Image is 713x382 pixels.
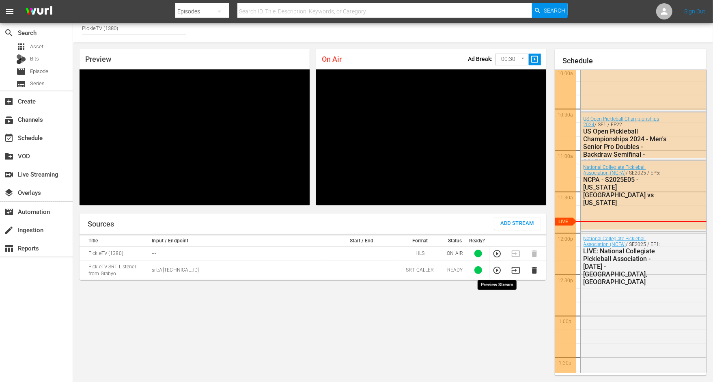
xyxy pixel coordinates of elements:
[468,56,493,62] p: Ad Break:
[30,80,45,88] span: Series
[397,261,444,280] td: SRT CALLER
[397,235,444,247] th: Format
[530,55,539,64] span: slideshow_sharp
[4,133,14,143] span: Schedule
[80,69,310,205] div: Video Player
[444,246,467,261] td: ON AIR
[19,2,58,21] img: ans4CAIJ8jUAAAAAAAAAAAAAAAAAAAAAAAAgQb4GAAAAAAAAAAAAAAAAAAAAAAAAJMjXAAAAAAAAAAAAAAAAAAAAAAAAgAT5G...
[322,55,342,63] span: On Air
[4,170,14,179] span: Live Streaming
[4,151,14,161] span: VOD
[149,246,327,261] td: ---
[584,116,659,127] a: US Open Pickleball Championships 2024
[4,28,14,38] span: Search
[16,42,26,52] span: Asset
[584,116,668,166] div: / SE1 / EP22:
[4,188,14,198] span: Overlays
[397,246,444,261] td: HLS
[584,236,646,247] a: National Collegiate Pickleball Association (NCPA)
[4,244,14,253] span: Reports
[4,115,14,125] span: Channels
[30,67,48,76] span: Episode
[316,69,546,205] div: Video Player
[4,225,14,235] span: Ingestion
[444,235,467,247] th: Status
[495,52,529,67] div: 00:30
[467,235,490,247] th: Ready?
[327,235,396,247] th: Start / End
[494,218,540,230] button: Add Stream
[152,267,324,274] p: srt://[TECHNICAL_ID]
[149,235,327,247] th: Input / Endpoint
[584,164,668,207] div: / SE2025 / EP5:
[544,3,565,18] span: Search
[530,266,539,275] button: Delete
[4,207,14,217] span: Automation
[584,176,668,207] div: NCPA - S2025E05 - [US_STATE][GEOGRAPHIC_DATA] vs [US_STATE]
[16,54,26,64] div: Bits
[584,236,668,286] div: / SE2025 / EP1:
[4,97,14,106] span: Create
[532,3,568,18] button: Search
[88,220,114,228] h1: Sources
[584,247,668,286] div: LIVE: National Collegiate Pickleball Association - [DATE] -[GEOGRAPHIC_DATA], [GEOGRAPHIC_DATA]
[500,219,534,228] span: Add Stream
[684,8,705,15] a: Sign Out
[493,249,502,258] button: Preview Stream
[5,6,15,16] span: menu
[16,67,26,76] span: Episode
[30,43,43,51] span: Asset
[85,55,111,63] span: Preview
[30,55,39,63] span: Bits
[16,79,26,89] span: Series
[80,235,149,247] th: Title
[444,261,467,280] td: READY
[584,164,646,176] a: National Collegiate Pickleball Association (NCPA)
[80,246,149,261] td: PickleTV (1380)
[563,57,707,65] h1: Schedule
[80,261,149,280] td: PickleTV SRT Listener from Grabyo
[584,127,668,166] div: US Open Pickleball Championships 2024 - Men's Senior Pro Doubles - Backdraw Semifinal - S01E22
